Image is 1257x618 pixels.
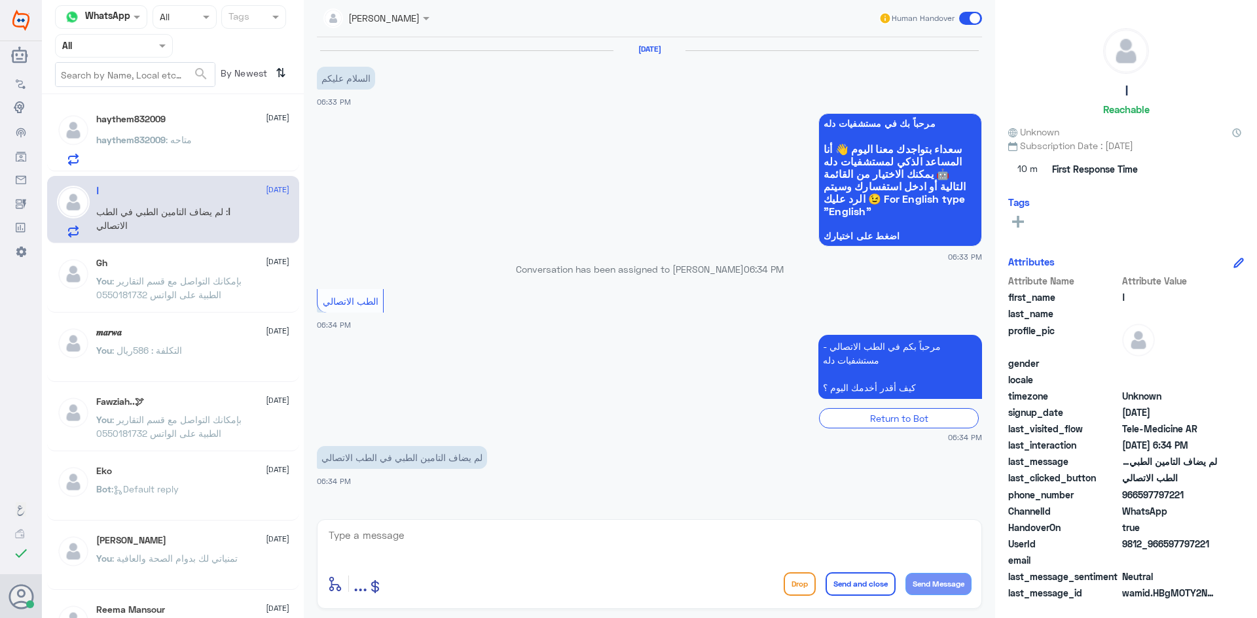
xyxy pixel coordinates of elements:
span: wamid.HBgMOTY2NTk3Nzk3MjIxFQIAEhgUM0FGMjYwQzFFMEM5OEUzQ0M1NEMA [1122,586,1217,600]
i: check [13,545,29,561]
h5: haythem832009 [96,114,166,125]
span: null [1122,373,1217,386]
span: first_name [1008,290,1120,304]
span: مرحباً بك في مستشفيات دله [824,118,977,129]
p: 25/9/2025, 6:34 PM [818,335,982,399]
span: : التكلفة : 586ريال [112,345,182,356]
img: defaultAdmin.png [57,535,90,568]
button: Drop [784,572,816,596]
button: search [193,63,209,85]
span: 2025-09-25T15:34:32.613Z [1122,438,1217,452]
h5: 𝒎𝒂𝒓𝒘𝒂 [96,327,122,338]
span: haythem832009 [96,134,166,145]
span: last_clicked_button [1008,471,1120,485]
h6: [DATE] [613,44,685,54]
span: You [96,414,112,425]
span: : تمنياتي لك بدوام الصحة والعافية [112,553,238,564]
span: ا [1122,290,1217,304]
span: Tele-Medicine AR [1122,422,1217,436]
span: [DATE] [266,464,289,475]
span: You [96,275,112,286]
p: 25/9/2025, 6:34 PM [317,446,487,469]
span: profile_pic [1008,324,1120,354]
span: First Response Time [1052,162,1138,176]
img: defaultAdmin.png [57,466,90,498]
img: defaultAdmin.png [57,327,90,360]
div: Tags [227,9,249,26]
span: اضغط على اختيارك [824,231,977,241]
span: last_message_sentiment [1008,570,1120,583]
span: : متاحه [166,134,192,145]
h6: Reachable [1103,103,1150,115]
span: email [1008,553,1120,567]
img: Widebot Logo [12,10,29,31]
span: search [193,66,209,82]
p: Conversation has been assigned to [PERSON_NAME] [317,262,982,276]
span: الطب الاتصالي [323,296,378,307]
span: [DATE] [266,256,289,267]
p: 25/9/2025, 6:33 PM [317,67,375,90]
span: : Default reply [111,483,179,494]
span: gender [1008,356,1120,370]
span: 2 [1122,504,1217,518]
h5: ا [96,186,99,197]
span: [DATE] [266,325,289,337]
div: Return to Bot [819,408,979,428]
button: Send Message [905,573,972,595]
span: [DATE] [266,602,289,614]
i: ⇅ [276,62,286,84]
input: Search by Name, Local etc… [56,63,215,86]
span: [DATE] [266,394,289,406]
span: لم يضاف التامين الطبي في الطب الاتصالي [1122,455,1217,468]
img: defaultAdmin.png [57,396,90,429]
span: 06:34 PM [948,432,982,443]
span: You [96,553,112,564]
span: You [96,345,112,356]
img: defaultAdmin.png [1104,29,1148,73]
span: last_name [1008,307,1120,320]
img: whatsapp.png [62,7,82,27]
img: defaultAdmin.png [57,186,90,218]
span: [DATE] [266,184,289,196]
h6: Tags [1008,196,1030,208]
span: Subscription Date : [DATE] [1008,139,1244,152]
span: : لم يضاف التامين الطبي في الطب الاتصالي [96,206,228,231]
h5: ا [1125,84,1128,99]
span: null [1122,356,1217,370]
span: signup_date [1008,405,1120,419]
span: 0 [1122,570,1217,583]
span: last_visited_flow [1008,422,1120,436]
button: Send and close [826,572,896,596]
span: Human Handover [892,12,955,24]
span: 06:33 PM [948,251,982,262]
span: 06:34 PM [744,264,784,275]
img: defaultAdmin.png [57,258,90,290]
span: last_message [1008,455,1120,468]
span: true [1122,521,1217,534]
h6: Attributes [1008,256,1055,267]
span: null [1122,553,1217,567]
span: Unknown [1008,125,1059,139]
span: الطب الاتصالي [1122,471,1217,485]
button: Avatar [9,584,33,609]
span: [DATE] [266,533,289,545]
span: Attribute Name [1008,274,1120,288]
h5: Eko [96,466,112,477]
span: Unknown [1122,389,1217,403]
span: last_message_id [1008,586,1120,600]
span: Attribute Value [1122,274,1217,288]
span: 06:34 PM [317,320,351,329]
img: defaultAdmin.png [1122,324,1155,356]
span: 10 m [1008,158,1047,181]
span: Bot [96,483,111,494]
span: 06:33 PM [317,97,351,106]
span: 2025-09-25T15:33:57.19Z [1122,405,1217,419]
span: ... [354,572,367,595]
span: : بإمكانك التواصل مع قسم التقارير الطبية على الواتس 0550181732 [96,275,242,300]
span: 9812_966597797221 [1122,537,1217,551]
span: سعداء بتواجدك معنا اليوم 👋 أنا المساعد الذكي لمستشفيات دله 🤖 يمكنك الاختيار من القائمة التالية أو... [824,143,977,217]
span: 966597797221 [1122,488,1217,502]
span: 06:34 PM [317,477,351,485]
span: : بإمكانك التواصل مع قسم التقارير الطبية على الواتس 0550181732 [96,414,242,439]
h5: Reema Mansour [96,604,165,615]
